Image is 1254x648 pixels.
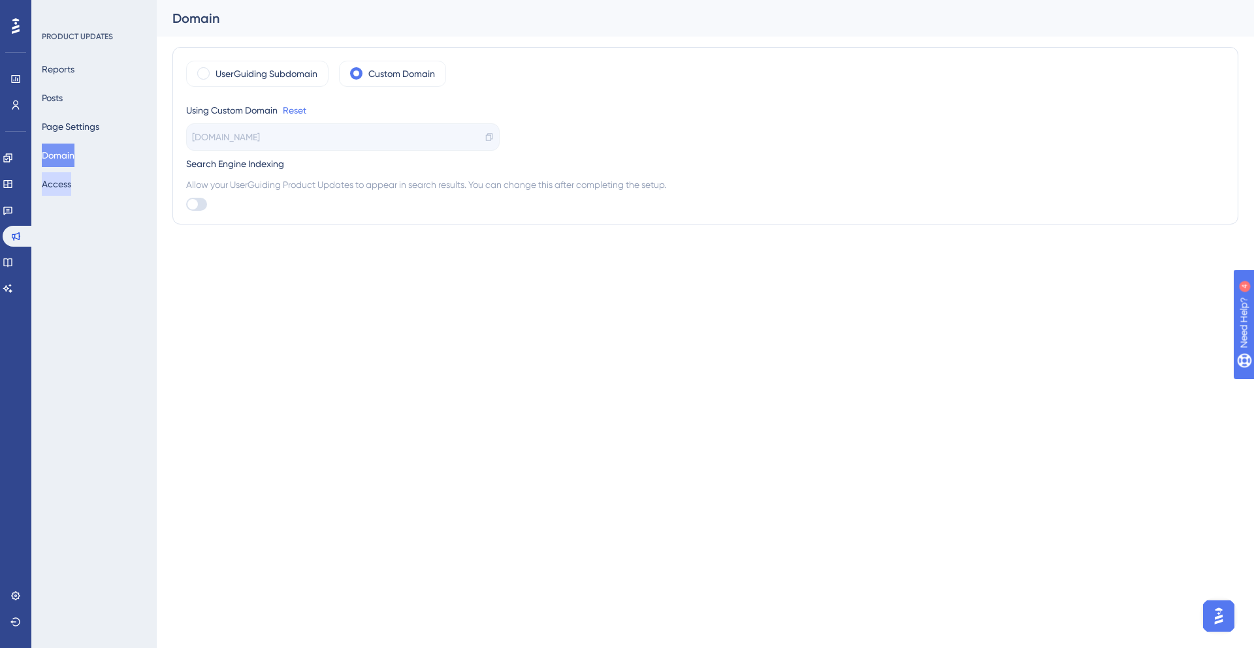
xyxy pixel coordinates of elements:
button: Page Settings [42,115,99,138]
label: Custom Domain [368,66,435,82]
div: 4 [91,7,95,17]
div: PRODUCT UPDATES [42,31,113,42]
button: Posts [42,86,63,110]
div: Domain [172,9,1206,27]
label: UserGuiding Subdomain [216,66,317,82]
span: Need Help? [31,3,82,19]
div: Search Engine Indexing [186,156,1225,172]
div: Using Custom Domain [186,102,278,118]
button: Domain [42,144,74,167]
span: [DOMAIN_NAME] [192,129,260,145]
span: Allow your UserGuiding Product Updates to appear in search results. You can change this after com... [186,177,1225,193]
iframe: UserGuiding AI Assistant Launcher [1199,596,1238,636]
button: Access [42,172,71,196]
a: Reset [283,102,306,118]
button: Reports [42,57,74,81]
